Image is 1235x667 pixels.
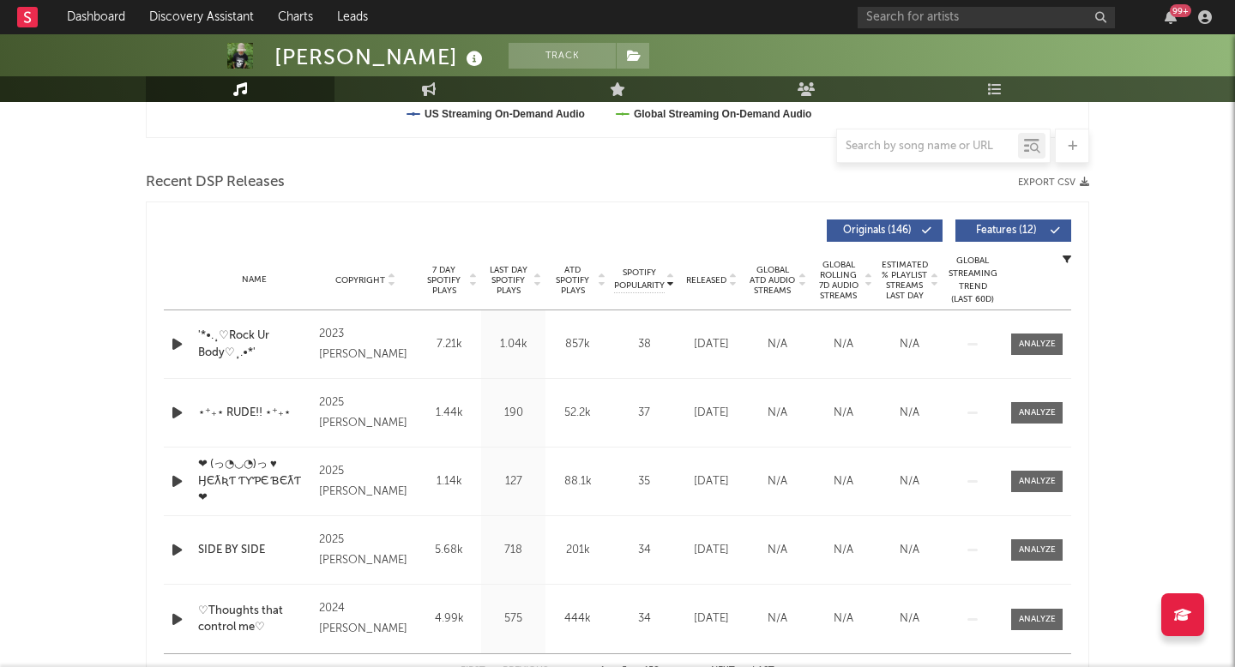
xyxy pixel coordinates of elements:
div: N/A [815,542,872,559]
div: [DATE] [683,405,740,422]
div: 2025 [PERSON_NAME] [319,530,413,571]
text: Global Streaming On-Demand Audio [634,108,812,120]
div: [DATE] [683,473,740,490]
button: Export CSV [1018,177,1089,188]
span: Originals ( 146 ) [838,225,917,236]
div: 34 [614,542,674,559]
div: N/A [749,336,806,353]
div: 444k [550,610,605,628]
div: N/A [749,405,806,422]
span: Global ATD Audio Streams [749,265,796,296]
div: 99 + [1170,4,1191,17]
button: Features(12) [955,219,1071,242]
span: Last Day Spotify Plays [485,265,531,296]
div: [DATE] [683,610,740,628]
div: 127 [485,473,541,490]
span: Global Rolling 7D Audio Streams [815,260,862,301]
span: Recent DSP Releases [146,172,285,193]
div: N/A [749,542,806,559]
span: Copyright [335,275,385,285]
div: 7.21k [421,336,477,353]
span: Released [686,275,726,285]
div: N/A [815,336,872,353]
div: 190 [485,405,541,422]
div: N/A [881,336,938,353]
div: 2024 [PERSON_NAME] [319,598,413,640]
div: 2023 [PERSON_NAME] [319,324,413,365]
div: 1.44k [421,405,477,422]
div: 2025 [PERSON_NAME] [319,393,413,434]
div: N/A [881,473,938,490]
a: ❤ (っ◔◡◔)っ ♥ ӇЄƛƦƬ ƬƳƤЄ ƁЄƛƬ ❤ [198,456,310,507]
div: 35 [614,473,674,490]
div: Name [198,273,310,286]
input: Search by song name or URL [837,140,1018,153]
span: ATD Spotify Plays [550,265,595,296]
div: 37 [614,405,674,422]
div: 38 [614,336,674,353]
div: N/A [815,405,872,422]
div: N/A [749,610,806,628]
div: 88.1k [550,473,605,490]
div: N/A [881,542,938,559]
text: US Streaming On-Demand Audio [425,108,585,120]
div: 575 [485,610,541,628]
span: Features ( 12 ) [967,225,1045,236]
div: 52.2k [550,405,605,422]
button: Track [509,43,616,69]
div: [DATE] [683,542,740,559]
div: 1.14k [421,473,477,490]
div: N/A [881,405,938,422]
div: 1.04k [485,336,541,353]
div: [DATE] [683,336,740,353]
a: ♡Thoughts that control me♡ [198,603,310,636]
div: N/A [881,610,938,628]
span: 7 Day Spotify Plays [421,265,467,296]
div: 857k [550,336,605,353]
a: ⋆⁺₊⋆ RUDE!! ⋆⁺₊⋆ [198,405,310,422]
div: N/A [815,473,872,490]
a: SIDE BY SIDE [198,542,310,559]
div: N/A [749,473,806,490]
div: 34 [614,610,674,628]
div: N/A [815,610,872,628]
input: Search for artists [858,7,1115,28]
div: 4.99k [421,610,477,628]
button: 99+ [1165,10,1177,24]
div: 201k [550,542,605,559]
span: Spotify Popularity [614,267,665,292]
a: '*•.¸♡Rock Ur Body♡¸.•*' [198,327,310,361]
div: 5.68k [421,542,477,559]
button: Originals(146) [827,219,943,242]
div: 718 [485,542,541,559]
span: Estimated % Playlist Streams Last Day [881,260,928,301]
div: [PERSON_NAME] [274,43,487,71]
div: Global Streaming Trend (Last 60D) [947,255,998,306]
div: 2025 [PERSON_NAME] [319,461,413,502]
